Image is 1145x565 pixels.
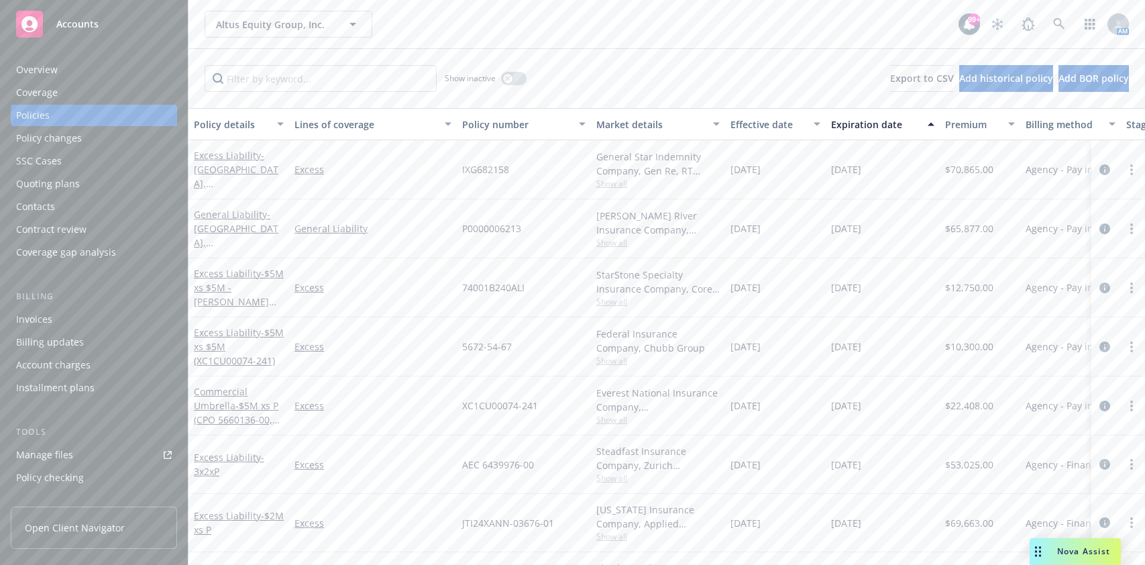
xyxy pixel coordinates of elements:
span: - $5M xs $5M (XC1CU00074-241) [194,326,284,367]
div: StarStone Specialty Insurance Company, Core Specialty, RT Specialty Insurance Services, LLC (RSG ... [596,268,720,296]
span: Accounts [56,19,99,30]
a: Manage files [11,444,177,466]
a: Invoices [11,309,177,330]
div: Expiration date [831,117,920,132]
div: Policy checking [16,467,84,489]
a: Excess Liability [194,267,284,336]
span: [DATE] [730,162,761,176]
span: 74001B240ALI [462,280,525,295]
div: Lines of coverage [294,117,437,132]
a: more [1124,456,1140,472]
span: Agency - Financed [1026,516,1107,530]
div: Contract review [16,219,87,240]
span: Show all [596,472,720,484]
button: Premium [940,108,1020,140]
button: Altus Equity Group, Inc. [205,11,372,38]
div: Tools [11,425,177,439]
span: Altus Equity Group, Inc. [216,17,332,32]
button: Add historical policy [959,65,1053,92]
span: - $5M xs $5M - [PERSON_NAME][GEOGRAPHIC_DATA] [194,267,284,336]
button: Billing method [1020,108,1121,140]
span: [DATE] [730,516,761,530]
span: [DATE] [831,162,861,176]
span: Add BOR policy [1058,72,1129,85]
a: Contacts [11,196,177,217]
div: Coverage [16,82,58,103]
span: 5672-54-67 [462,340,512,354]
a: circleInformation [1097,456,1113,472]
div: Quoting plans [16,173,80,195]
button: Expiration date [826,108,940,140]
a: Manage exposures [11,490,177,511]
button: Effective date [725,108,826,140]
a: General Liability [194,208,278,277]
a: Coverage [11,82,177,103]
div: General Star Indemnity Company, Gen Re, RT Specialty Insurance Services, LLC (RSG Specialty, LLC) [596,150,720,178]
div: Policy number [462,117,571,132]
div: Policy changes [16,127,82,149]
a: Excess Liability [194,509,284,536]
span: Agency - Pay in full [1026,221,1111,236]
div: Premium [945,117,1000,132]
a: Search [1046,11,1073,38]
span: Agency - Pay in full [1026,340,1111,354]
span: Show all [596,237,720,248]
a: Excess [294,162,451,176]
div: Manage exposures [16,490,101,511]
a: Excess [294,340,451,354]
div: Effective date [730,117,806,132]
span: Agency - Pay in full [1026,399,1111,413]
div: Federal Insurance Company, Chubb Group [596,327,720,355]
span: $65,877.00 [945,221,993,236]
span: [DATE] [730,280,761,295]
div: 99+ [968,13,980,25]
a: circleInformation [1097,280,1113,296]
button: Lines of coverage [289,108,457,140]
a: Installment plans [11,377,177,399]
span: [DATE] [831,280,861,295]
span: Nova Assist [1057,546,1110,557]
span: $53,025.00 [945,458,993,472]
div: Drag to move [1030,538,1046,565]
span: Export to CSV [890,72,954,85]
div: Overview [16,59,58,81]
a: Excess [294,280,451,295]
a: more [1124,398,1140,414]
div: SSC Cases [16,150,62,172]
span: $12,750.00 [945,280,993,295]
span: [DATE] [831,458,861,472]
button: Policy details [188,108,289,140]
div: Billing updates [16,331,84,353]
div: Market details [596,117,705,132]
a: Policies [11,105,177,126]
a: Account charges [11,354,177,376]
div: Manage files [16,444,73,466]
div: Policy details [194,117,269,132]
span: Agency - Pay in full [1026,280,1111,295]
span: [DATE] [730,221,761,236]
span: - [GEOGRAPHIC_DATA], [GEOGRAPHIC_DATA] [194,208,278,277]
a: Billing updates [11,331,177,353]
button: Add BOR policy [1058,65,1129,92]
a: Excess Liability [194,326,284,367]
a: more [1124,221,1140,237]
span: [DATE] [730,399,761,413]
a: Stop snowing [984,11,1011,38]
div: Steadfast Insurance Company, Zurich Insurance Group, RT Specialty Insurance Services, LLC (RSG Sp... [596,444,720,472]
div: Coverage gap analysis [16,242,116,263]
span: Open Client Navigator [25,521,125,535]
span: - $5M xs P (CPO 5660136-00, AEBP445462, 3AA800263) [194,399,280,454]
a: more [1124,162,1140,178]
span: Show all [596,414,720,425]
a: SSC Cases [11,150,177,172]
span: [DATE] [831,340,861,354]
a: Overview [11,59,177,81]
a: more [1124,280,1140,296]
span: [DATE] [831,221,861,236]
a: more [1124,515,1140,531]
a: Excess [294,399,451,413]
div: Account charges [16,354,91,376]
span: - [GEOGRAPHIC_DATA], [GEOGRAPHIC_DATA] [194,149,278,218]
span: XC1CU00074-241 [462,399,538,413]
